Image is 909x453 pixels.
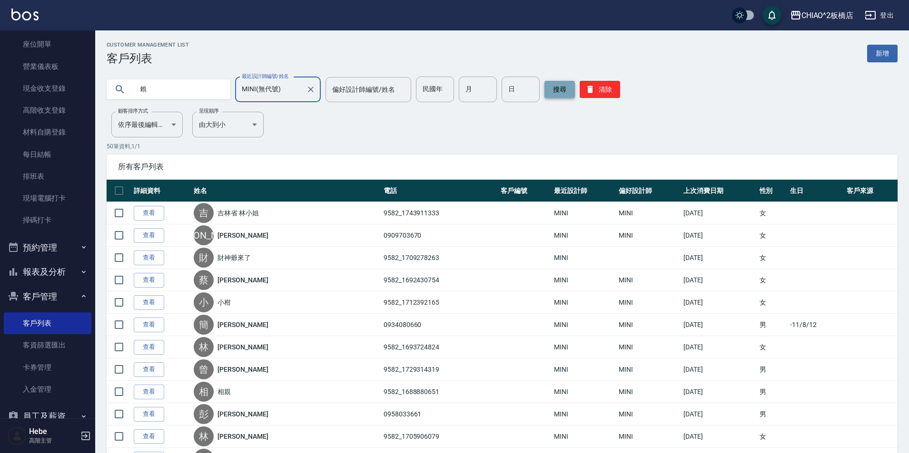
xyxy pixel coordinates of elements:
label: 顧客排序方式 [118,107,148,115]
td: -11/8/12 [788,314,844,336]
a: [PERSON_NAME] [217,320,268,329]
a: 查看 [134,429,164,444]
div: 林 [194,426,214,446]
a: 每日結帳 [4,144,91,165]
a: 營業儀表板 [4,56,91,77]
td: MINI [552,381,616,403]
th: 客戶來源 [844,180,898,202]
button: 預約管理 [4,235,91,260]
a: [PERSON_NAME] [217,365,268,374]
th: 偏好設計師 [616,180,681,202]
div: 林 [194,337,214,357]
a: 查看 [134,295,164,310]
td: MINI [616,403,681,425]
img: Person [8,426,27,445]
div: 曾 [194,359,214,379]
td: [DATE] [681,381,757,403]
td: MINI [552,425,616,448]
th: 生日 [788,180,844,202]
a: 查看 [134,273,164,288]
td: 女 [757,224,788,247]
h5: Hebe [29,427,78,436]
th: 性別 [757,180,788,202]
div: 吉 [194,203,214,223]
div: 財 [194,248,214,268]
td: 女 [757,425,788,448]
td: MINI [616,269,681,291]
td: [DATE] [681,291,757,314]
td: MINI [616,381,681,403]
button: CHIAO^2板橋店 [786,6,858,25]
a: 相親 [217,387,231,396]
td: MINI [552,336,616,358]
td: MINI [616,336,681,358]
td: MINI [616,358,681,381]
td: 女 [757,269,788,291]
td: 9582_1712392165 [381,291,498,314]
th: 詳細資料 [131,180,191,202]
a: 材料自購登錄 [4,121,91,143]
input: 搜尋關鍵字 [133,77,223,102]
td: 9582_1693724824 [381,336,498,358]
div: 簡 [194,315,214,335]
a: 小柑 [217,298,231,307]
a: 現金收支登錄 [4,77,91,99]
td: [DATE] [681,314,757,336]
td: MINI [552,358,616,381]
td: [DATE] [681,202,757,224]
td: MINI [616,291,681,314]
a: 查看 [134,362,164,377]
a: 排班表 [4,165,91,187]
h3: 客戶列表 [107,52,189,65]
td: MINI [552,403,616,425]
td: 9582_1705906079 [381,425,498,448]
a: 吉林省 林小姐 [217,208,259,218]
a: [PERSON_NAME] [217,432,268,441]
label: 最近設計師編號/姓名 [242,73,289,80]
td: MINI [552,202,616,224]
div: [PERSON_NAME] [194,225,214,245]
div: 相 [194,382,214,402]
button: Clear [304,83,317,96]
a: 查看 [134,206,164,221]
span: 所有客戶列表 [118,162,886,172]
td: 9582_1743911333 [381,202,498,224]
a: 財神爺來了 [217,253,251,262]
a: 查看 [134,385,164,399]
td: 男 [757,358,788,381]
th: 最近設計師 [552,180,616,202]
th: 客戶編號 [498,180,552,202]
td: [DATE] [681,425,757,448]
div: 依序最後編輯時間 [111,112,183,137]
div: 蔡 [194,270,214,290]
td: MINI [552,291,616,314]
div: 彭 [194,404,214,424]
a: 查看 [134,228,164,243]
td: 男 [757,314,788,336]
a: [PERSON_NAME] [217,409,268,419]
a: 卡券管理 [4,357,91,378]
td: MINI [616,224,681,247]
td: MINI [616,425,681,448]
a: 查看 [134,340,164,355]
td: 0909703670 [381,224,498,247]
td: 女 [757,202,788,224]
a: 掃碼打卡 [4,209,91,231]
a: 高階收支登錄 [4,99,91,121]
button: 登出 [861,7,898,24]
td: 9582_1709278263 [381,247,498,269]
td: [DATE] [681,224,757,247]
a: 入金管理 [4,378,91,400]
td: [DATE] [681,269,757,291]
td: [DATE] [681,247,757,269]
td: MINI [616,314,681,336]
button: 員工及薪資 [4,404,91,429]
td: 9582_1729314319 [381,358,498,381]
div: 小 [194,292,214,312]
td: [DATE] [681,358,757,381]
a: 查看 [134,407,164,422]
td: MINI [552,314,616,336]
img: Logo [11,9,39,20]
td: 男 [757,381,788,403]
h2: Customer Management List [107,42,189,48]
